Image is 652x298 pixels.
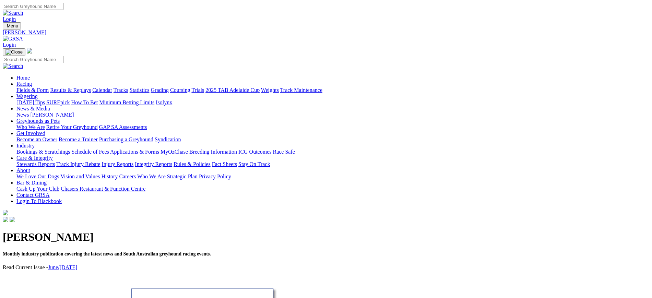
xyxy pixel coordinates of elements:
[238,161,270,167] a: Stay On Track
[46,124,98,130] a: Retire Your Greyhound
[238,149,271,155] a: ICG Outcomes
[50,87,91,93] a: Results & Replays
[16,167,30,173] a: About
[16,112,649,118] div: News & Media
[3,3,63,10] input: Search
[280,87,322,93] a: Track Maintenance
[16,112,29,118] a: News
[16,99,649,106] div: Wagering
[130,87,150,93] a: Statistics
[5,49,23,55] img: Close
[156,99,172,105] a: Isolynx
[161,149,188,155] a: MyOzChase
[16,161,649,167] div: Care & Integrity
[16,93,38,99] a: Wagering
[16,155,53,161] a: Care & Integrity
[16,136,57,142] a: Become an Owner
[16,75,30,81] a: Home
[174,161,211,167] a: Rules & Policies
[3,217,8,222] img: facebook.svg
[16,130,45,136] a: Get Involved
[99,136,153,142] a: Purchasing a Greyhound
[3,56,63,63] input: Search
[99,124,147,130] a: GAP SA Assessments
[191,87,204,93] a: Trials
[110,149,159,155] a: Applications & Forms
[59,136,98,142] a: Become a Trainer
[16,81,32,87] a: Racing
[189,149,237,155] a: Breeding Information
[92,87,112,93] a: Calendar
[16,149,649,155] div: Industry
[212,161,237,167] a: Fact Sheets
[3,22,21,29] button: Toggle navigation
[135,161,172,167] a: Integrity Reports
[119,174,136,179] a: Careers
[60,174,100,179] a: Vision and Values
[101,174,118,179] a: History
[3,16,16,22] a: Login
[3,251,211,257] span: Monthly industry publication covering the latest news and South Australian greyhound racing events.
[199,174,231,179] a: Privacy Policy
[16,186,649,192] div: Bar & Dining
[261,87,279,93] a: Weights
[61,186,145,192] a: Chasers Restaurant & Function Centre
[3,63,23,69] img: Search
[16,174,649,180] div: About
[16,99,45,105] a: [DATE] Tips
[3,48,25,56] button: Toggle navigation
[16,198,62,204] a: Login To Blackbook
[16,124,45,130] a: Who We Are
[167,174,198,179] a: Strategic Plan
[16,174,59,179] a: We Love Our Dogs
[27,48,32,53] img: logo-grsa-white.png
[3,42,16,48] a: Login
[16,87,649,93] div: Racing
[16,106,50,111] a: News & Media
[170,87,190,93] a: Coursing
[46,99,70,105] a: SUREpick
[7,23,18,28] span: Menu
[151,87,169,93] a: Grading
[114,87,128,93] a: Tracks
[155,136,181,142] a: Syndication
[273,149,295,155] a: Race Safe
[16,136,649,143] div: Get Involved
[3,36,23,42] img: GRSA
[3,29,649,36] a: [PERSON_NAME]
[16,180,47,186] a: Bar & Dining
[16,186,59,192] a: Cash Up Your Club
[102,161,133,167] a: Injury Reports
[71,149,109,155] a: Schedule of Fees
[16,143,35,148] a: Industry
[16,149,70,155] a: Bookings & Scratchings
[205,87,260,93] a: 2025 TAB Adelaide Cup
[99,99,154,105] a: Minimum Betting Limits
[71,99,98,105] a: How To Bet
[137,174,166,179] a: Who We Are
[48,264,77,270] a: June/[DATE]
[3,231,649,243] h1: [PERSON_NAME]
[16,161,55,167] a: Stewards Reports
[56,161,100,167] a: Track Injury Rebate
[16,118,60,124] a: Greyhounds as Pets
[10,217,15,222] img: twitter.svg
[30,112,74,118] a: [PERSON_NAME]
[16,87,49,93] a: Fields & Form
[16,124,649,130] div: Greyhounds as Pets
[3,210,8,215] img: logo-grsa-white.png
[3,264,649,271] p: Read Current Issue -
[3,10,23,16] img: Search
[16,192,49,198] a: Contact GRSA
